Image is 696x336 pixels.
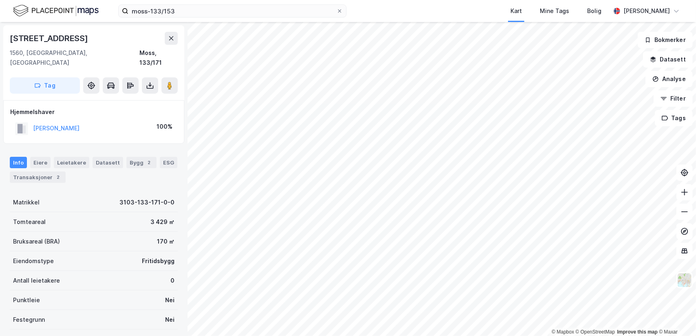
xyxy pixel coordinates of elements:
[126,157,157,168] div: Bygg
[638,32,693,48] button: Bokmerker
[10,48,139,68] div: 1560, [GEOGRAPHIC_DATA], [GEOGRAPHIC_DATA]
[157,237,175,246] div: 170 ㎡
[13,198,40,207] div: Matrikkel
[655,110,693,126] button: Tags
[165,315,175,325] div: Nei
[13,315,45,325] div: Festegrunn
[654,90,693,107] button: Filter
[552,329,574,335] a: Mapbox
[10,107,177,117] div: Hjemmelshaver
[54,173,62,181] div: 2
[13,276,60,285] div: Antall leietakere
[655,297,696,336] div: Kontrollprogram for chat
[119,198,175,207] div: 3103-133-171-0-0
[142,256,175,266] div: Fritidsbygg
[643,51,693,68] button: Datasett
[10,77,80,94] button: Tag
[13,237,60,246] div: Bruksareal (BRA)
[10,171,66,183] div: Transaksjoner
[540,6,569,16] div: Mine Tags
[645,71,693,87] button: Analyse
[13,256,54,266] div: Eiendomstype
[145,158,153,167] div: 2
[93,157,123,168] div: Datasett
[157,122,172,132] div: 100%
[655,297,696,336] iframe: Chat Widget
[587,6,601,16] div: Bolig
[13,217,46,227] div: Tomteareal
[30,157,51,168] div: Eiere
[677,272,692,288] img: Z
[54,157,89,168] div: Leietakere
[617,329,658,335] a: Improve this map
[10,32,90,45] div: [STREET_ADDRESS]
[576,329,615,335] a: OpenStreetMap
[623,6,670,16] div: [PERSON_NAME]
[13,295,40,305] div: Punktleie
[150,217,175,227] div: 3 429 ㎡
[13,4,99,18] img: logo.f888ab2527a4732fd821a326f86c7f29.svg
[10,157,27,168] div: Info
[165,295,175,305] div: Nei
[128,5,336,17] input: Søk på adresse, matrikkel, gårdeiere, leietakere eller personer
[510,6,522,16] div: Kart
[170,276,175,285] div: 0
[160,157,177,168] div: ESG
[139,48,178,68] div: Moss, 133/171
